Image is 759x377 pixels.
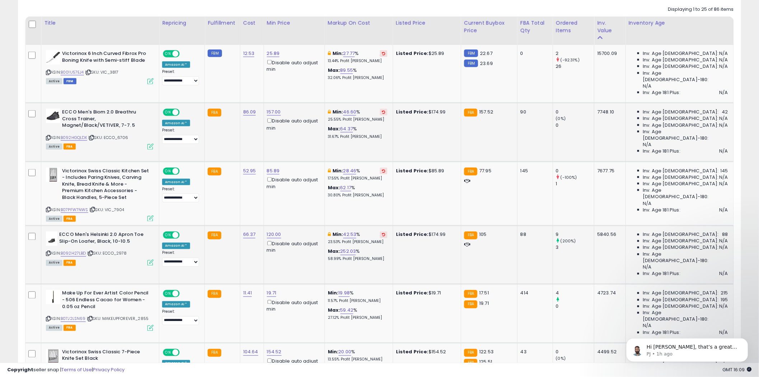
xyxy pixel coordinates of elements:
iframe: Intercom notifications message [616,323,759,373]
a: 28.46 [343,167,357,174]
small: (-100%) [561,174,577,180]
span: FBA [63,260,76,266]
p: 30.80% Profit [PERSON_NAME] [328,193,387,198]
a: 157.00 [267,108,281,116]
span: N/A [720,148,728,154]
span: Inv. Age [DEMOGRAPHIC_DATA]: [643,238,719,245]
div: 4499.52 [597,349,620,355]
div: $154.52 [396,349,456,355]
small: FBM [464,60,478,67]
div: % [328,67,387,80]
span: ON [164,232,173,238]
div: Displaying 1 to 25 of 86 items [668,6,734,13]
a: 52.95 [243,167,256,174]
span: Inv. Age [DEMOGRAPHIC_DATA]: [643,232,719,238]
div: Amazon AI * [162,120,190,126]
span: N/A [720,50,728,57]
small: (200%) [561,238,576,244]
small: FBA [208,109,221,117]
b: Max: [328,67,340,74]
span: N/A [643,264,652,271]
div: 145 [520,168,547,174]
a: Terms of Use [61,366,92,373]
th: The percentage added to the cost of goods (COGS) that forms the calculator for Min & Max prices. [325,17,393,45]
p: 13.44% Profit [PERSON_NAME] [328,59,387,64]
span: N/A [720,115,728,122]
span: Inv. Age 181 Plus: [643,148,681,154]
div: Inventory Age [629,19,731,27]
div: Preset: [162,251,199,267]
span: 22.67 [480,50,492,57]
span: N/A [720,122,728,129]
i: This overrides the store level min markup for this listing [328,110,331,114]
div: Disable auto adjust min [267,117,319,131]
small: FBA [208,168,221,176]
small: FBM [208,50,222,57]
div: Preset: [162,187,199,203]
div: $25.89 [396,50,456,57]
a: 11.41 [243,290,252,297]
span: All listings currently available for purchase on Amazon [46,325,62,331]
b: Min: [328,290,339,297]
div: Amazon AI * [162,179,190,185]
span: 105 [479,231,486,238]
span: Inv. Age [DEMOGRAPHIC_DATA]-180: [643,310,728,323]
div: % [328,168,387,181]
div: Current Buybox Price [464,19,514,34]
span: Inv. Age 181 Plus: [643,89,681,96]
span: N/A [720,303,728,310]
div: Fulfillment [208,19,237,27]
span: OFF [179,232,190,238]
div: ASIN: [46,168,154,221]
i: Revert to store-level Min Markup [382,110,385,114]
b: Listed Price: [396,290,429,297]
div: 4723.74 [597,290,620,297]
span: Inv. Age [DEMOGRAPHIC_DATA]: [643,168,719,174]
div: Disable auto adjust min [267,176,319,190]
img: 31DL0RQdLvL._SL40_.jpg [46,290,60,304]
div: % [328,290,387,303]
p: 31.67% Profit [PERSON_NAME] [328,134,387,139]
span: ON [164,291,173,297]
a: 19.98 [339,290,350,297]
div: Markup on Cost [328,19,390,27]
b: Min: [333,108,343,115]
span: N/A [643,83,652,89]
small: FBA [208,232,221,239]
b: Max: [328,184,340,191]
img: 415pvqfbzML._SL40_.jpg [46,349,60,363]
div: 2 [556,50,594,57]
div: Ordered Items [556,19,591,34]
div: seller snap | | [7,367,124,373]
span: Inv. Age [DEMOGRAPHIC_DATA]: [643,245,719,251]
div: Amazon AI * [162,301,190,308]
span: Inv. Age [DEMOGRAPHIC_DATA]: [643,181,719,187]
span: 19.71 [479,300,489,307]
span: Inv. Age 181 Plus: [643,271,681,277]
span: 88 [722,232,728,238]
a: 64.37 [340,125,353,132]
span: 17.51 [479,290,489,297]
div: 5840.56 [597,232,620,238]
div: 0 [556,303,594,310]
a: 85.89 [267,167,280,174]
div: ASIN: [46,232,154,265]
a: 46.60 [343,108,357,116]
div: % [328,232,387,245]
strong: Copyright [7,366,33,373]
b: Make Up For Ever Artist Color Pencil - 506 Endless Cacao for Women - 0.05 oz Pencil [62,290,149,312]
b: ECCO Men's Helsinki 2.0 Apron Toe Slip-On Loafer, Black, 10-10.5 [59,232,146,247]
a: 19.71 [267,290,277,297]
small: (-92.31%) [561,57,580,63]
a: B07PFW7NWS [61,207,88,213]
span: N/A [720,174,728,181]
small: FBA [464,232,477,239]
b: Victorinox Swiss Classic 7-Piece Knife Set Black [62,349,149,364]
div: 4 [556,290,594,297]
div: % [328,349,387,362]
a: 12.53 [243,50,255,57]
span: Inv. Age [DEMOGRAPHIC_DATA]: [643,109,719,115]
a: 62.17 [340,184,352,191]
